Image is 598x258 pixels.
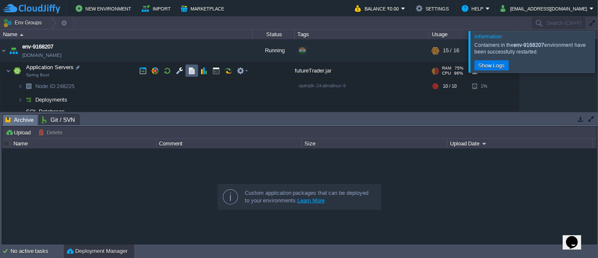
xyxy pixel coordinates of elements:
[5,115,34,125] span: Archive
[6,107,11,124] img: AMDAwAAAACH5BAEAAAAALAAAAAABAAEAAAICRAEAOw==
[22,51,61,59] a: [DOMAIN_NAME]
[5,129,33,136] button: Upload
[25,108,66,115] a: SQL Databases
[11,62,23,79] img: AMDAwAAAACH5BAEAAAAALAAAAAABAAEAAAICRAEAOw==
[454,71,463,76] span: 96%
[442,66,451,71] span: RAM
[302,139,447,148] div: Size
[20,34,24,36] img: AMDAwAAAACH5BAEAAAAALAAAAAABAAEAAAICRAEAOw==
[34,96,69,103] a: Deployments
[142,3,173,13] button: Import
[25,64,75,70] a: Application ServersSpring Boot
[455,66,463,71] span: 75%
[18,80,23,93] img: AMDAwAAAACH5BAEAAAAALAAAAAABAAEAAAICRAEAOw==
[22,43,53,51] a: env-9168207
[34,83,76,90] a: Node ID:248225
[295,30,429,39] div: Tags
[442,71,451,76] span: CPU
[3,17,45,29] button: Env Groups
[67,247,127,255] button: Deployment Manager
[0,39,7,62] img: AMDAwAAAACH5BAEAAAAALAAAAAABAAEAAAICRAEAOw==
[355,3,401,13] button: Balance ₹0.00
[25,64,75,71] span: Application Servers
[474,33,502,40] span: Information
[295,62,429,79] div: futureTrader.jar
[11,139,156,148] div: Name
[26,73,49,78] span: Spring Boot
[299,83,346,88] span: openjdk-24-almalinux-9
[462,3,486,13] button: Help
[8,39,19,62] img: AMDAwAAAACH5BAEAAAAALAAAAAABAAEAAAICRAEAOw==
[472,80,500,93] div: 1%
[3,3,60,14] img: CloudJiffy
[11,107,23,124] img: AMDAwAAAACH5BAEAAAAALAAAAAABAAEAAAICRAEAOw==
[42,115,75,125] span: Git / SVN
[25,108,66,115] span: SQL Databases
[472,107,500,124] div: 1%
[23,80,34,93] img: AMDAwAAAACH5BAEAAAAALAAAAAABAAEAAAICRAEAOw==
[448,139,593,148] div: Upload Date
[253,30,294,39] div: Status
[297,197,325,204] a: Learn More
[157,139,302,148] div: Comment
[430,30,519,39] div: Usage
[181,3,227,13] button: Marketplace
[23,93,34,106] img: AMDAwAAAACH5BAEAAAAALAAAAAABAAEAAAICRAEAOw==
[514,42,545,48] b: env-9168207
[416,3,451,13] button: Settings
[34,83,76,90] span: 248225
[38,129,65,136] button: Delete
[6,62,11,79] img: AMDAwAAAACH5BAEAAAAALAAAAAABAAEAAAICRAEAOw==
[443,39,459,62] div: 15 / 16
[1,30,252,39] div: Name
[476,62,508,69] button: Show Logs
[500,3,590,13] button: [EMAIL_ADDRESS][DOMAIN_NAME]
[245,189,374,204] div: Custom application packages that can be deployed to your environments.
[18,93,23,106] img: AMDAwAAAACH5BAEAAAAALAAAAAABAAEAAAICRAEAOw==
[474,42,593,55] div: Containers in the environment have been successfully restarted.
[253,39,295,62] div: Running
[443,107,453,124] div: 5 / 6
[35,83,57,89] span: Node ID:
[443,80,457,93] div: 10 / 10
[76,3,134,13] button: New Environment
[563,224,590,250] iframe: chat widget
[11,245,63,258] div: No active tasks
